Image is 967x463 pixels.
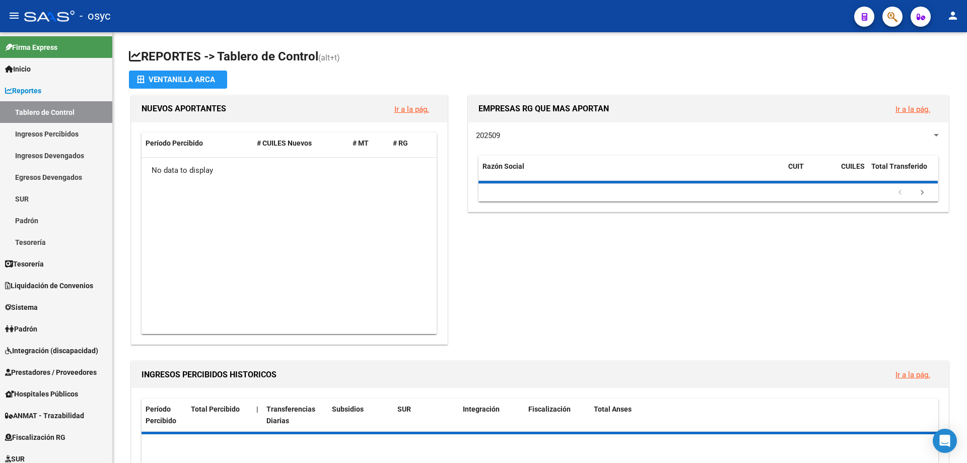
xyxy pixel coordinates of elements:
[890,187,910,199] a: go to previous page
[142,399,187,432] datatable-header-cell: Período Percibido
[389,133,429,154] datatable-header-cell: # RG
[524,399,590,432] datatable-header-cell: Fiscalización
[256,405,258,413] span: |
[349,133,389,154] datatable-header-cell: # MT
[784,156,837,189] datatable-header-cell: CUIT
[257,139,312,147] span: # CUILES Nuevos
[129,71,227,89] button: Ventanilla ARCA
[8,10,20,22] mat-icon: menu
[590,399,930,432] datatable-header-cell: Total Anses
[463,405,500,413] span: Integración
[5,42,57,53] span: Firma Express
[80,5,111,27] span: - osyc
[142,158,437,183] div: No data to display
[5,388,78,400] span: Hospitales Públicos
[386,100,437,118] button: Ir a la pág.
[5,432,65,443] span: Fiscalización RG
[146,405,176,425] span: Período Percibido
[476,131,500,140] span: 202509
[837,156,867,189] datatable-header-cell: CUILES
[253,133,349,154] datatable-header-cell: # CUILES Nuevos
[252,399,262,432] datatable-header-cell: |
[137,71,219,89] div: Ventanilla ARCA
[397,405,411,413] span: SUR
[895,105,930,114] a: Ir a la pág.
[594,405,632,413] span: Total Anses
[129,48,951,66] h1: REPORTES -> Tablero de Control
[353,139,369,147] span: # MT
[478,104,609,113] span: EMPRESAS RG QUE MAS APORTAN
[913,187,932,199] a: go to next page
[482,162,524,170] span: Razón Social
[947,10,959,22] mat-icon: person
[328,399,393,432] datatable-header-cell: Subsidios
[5,302,38,313] span: Sistema
[887,100,938,118] button: Ir a la pág.
[191,405,240,413] span: Total Percibido
[887,365,938,384] button: Ir a la pág.
[393,139,408,147] span: # RG
[5,410,84,421] span: ANMAT - Trazabilidad
[318,53,340,62] span: (alt+t)
[841,162,865,170] span: CUILES
[528,405,571,413] span: Fiscalización
[142,104,226,113] span: NUEVOS APORTANTES
[788,162,804,170] span: CUIT
[142,133,253,154] datatable-header-cell: Período Percibido
[5,85,41,96] span: Reportes
[478,156,784,189] datatable-header-cell: Razón Social
[146,139,203,147] span: Período Percibido
[867,156,938,189] datatable-header-cell: Total Transferido
[895,370,930,379] a: Ir a la pág.
[459,399,524,432] datatable-header-cell: Integración
[332,405,364,413] span: Subsidios
[5,367,97,378] span: Prestadores / Proveedores
[5,323,37,335] span: Padrón
[5,280,93,291] span: Liquidación de Convenios
[394,105,429,114] a: Ir a la pág.
[5,345,98,356] span: Integración (discapacidad)
[187,399,252,432] datatable-header-cell: Total Percibido
[393,399,459,432] datatable-header-cell: SUR
[142,370,277,379] span: INGRESOS PERCIBIDOS HISTORICOS
[5,63,31,75] span: Inicio
[871,162,927,170] span: Total Transferido
[933,429,957,453] div: Open Intercom Messenger
[262,399,328,432] datatable-header-cell: Transferencias Diarias
[266,405,315,425] span: Transferencias Diarias
[5,258,44,270] span: Tesorería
